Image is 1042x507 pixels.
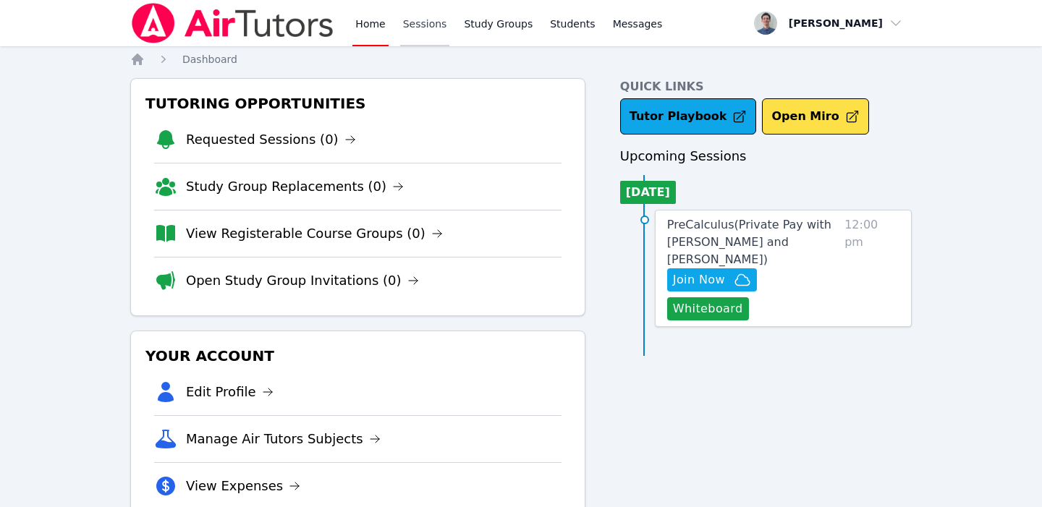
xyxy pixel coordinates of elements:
a: Open Study Group Invitations (0) [186,270,419,291]
a: Tutor Playbook [620,98,757,135]
a: View Expenses [186,476,300,496]
button: Join Now [667,268,757,291]
a: Edit Profile [186,382,274,402]
a: PreCalculus(Private Pay with [PERSON_NAME] and [PERSON_NAME]) [667,216,839,268]
a: Requested Sessions (0) [186,129,356,150]
button: Whiteboard [667,297,749,320]
img: Air Tutors [130,3,335,43]
a: Dashboard [182,52,237,67]
h3: Your Account [143,343,573,369]
a: Study Group Replacements (0) [186,176,404,197]
span: Messages [613,17,663,31]
h3: Upcoming Sessions [620,146,912,166]
button: Open Miro [762,98,868,135]
span: Dashboard [182,54,237,65]
a: Manage Air Tutors Subjects [186,429,381,449]
h3: Tutoring Opportunities [143,90,573,116]
span: Join Now [673,271,725,289]
a: View Registerable Course Groups (0) [186,223,443,244]
h4: Quick Links [620,78,912,95]
nav: Breadcrumb [130,52,912,67]
li: [DATE] [620,181,676,204]
span: PreCalculus ( Private Pay with [PERSON_NAME] and [PERSON_NAME] ) [667,218,831,266]
span: 12:00 pm [844,216,899,320]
